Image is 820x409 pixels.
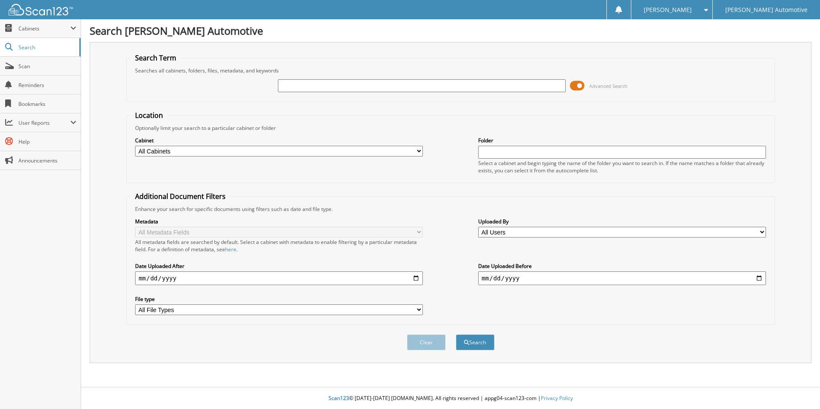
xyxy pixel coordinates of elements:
[18,44,75,51] span: Search
[18,25,70,32] span: Cabinets
[18,119,70,126] span: User Reports
[541,394,573,402] a: Privacy Policy
[644,7,692,12] span: [PERSON_NAME]
[478,271,766,285] input: end
[18,63,76,70] span: Scan
[131,67,770,74] div: Searches all cabinets, folders, files, metadata, and keywords
[135,137,423,144] label: Cabinet
[478,262,766,270] label: Date Uploaded Before
[18,157,76,164] span: Announcements
[18,100,76,108] span: Bookmarks
[131,111,167,120] legend: Location
[135,238,423,253] div: All metadata fields are searched by default. Select a cabinet with metadata to enable filtering b...
[18,138,76,145] span: Help
[9,4,73,15] img: scan123-logo-white.svg
[725,7,808,12] span: [PERSON_NAME] Automotive
[135,262,423,270] label: Date Uploaded After
[456,334,494,350] button: Search
[131,192,230,201] legend: Additional Document Filters
[81,388,820,409] div: © [DATE]-[DATE] [DOMAIN_NAME]. All rights reserved | appg04-scan123-com |
[225,246,236,253] a: here
[407,334,446,350] button: Clear
[589,83,627,89] span: Advanced Search
[131,205,770,213] div: Enhance your search for specific documents using filters such as date and file type.
[135,218,423,225] label: Metadata
[90,24,811,38] h1: Search [PERSON_NAME] Automotive
[135,271,423,285] input: start
[18,81,76,89] span: Reminders
[135,295,423,303] label: File type
[478,137,766,144] label: Folder
[131,53,181,63] legend: Search Term
[329,394,349,402] span: Scan123
[478,218,766,225] label: Uploaded By
[478,159,766,174] div: Select a cabinet and begin typing the name of the folder you want to search in. If the name match...
[131,124,770,132] div: Optionally limit your search to a particular cabinet or folder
